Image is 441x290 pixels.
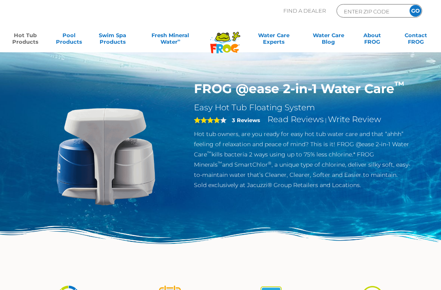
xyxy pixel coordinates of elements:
h1: FROG @ease 2-in-1 Water Care [194,81,411,96]
img: Frog Products Logo [206,21,245,54]
sup: ™ [394,79,404,91]
a: PoolProducts [52,32,86,48]
a: ContactFROG [399,32,433,48]
sup: ∞ [178,38,180,42]
sup: ™ [218,161,222,166]
sup: ™ [207,150,212,156]
a: Water CareExperts [246,32,302,48]
img: @ease-2-in-1-Holder-v2.png [30,81,182,232]
h2: Easy Hot Tub Floating System [194,103,411,113]
a: Water CareBlog [312,32,345,48]
span: 4 [194,117,220,123]
a: Swim SpaProducts [96,32,129,48]
p: Find A Dealer [283,4,326,18]
sup: ® [268,161,272,166]
a: Hot TubProducts [8,32,42,48]
span: | [325,117,327,123]
strong: 3 Reviews [232,117,260,123]
a: AboutFROG [355,32,389,48]
a: Read Reviews [267,114,324,124]
p: Hot tub owners, are you ready for easy hot tub water care and that “ahhh” feeling of relaxation a... [194,129,411,190]
input: GO [410,5,421,17]
a: Fresh MineralWater∞ [139,32,201,48]
a: Write Review [328,114,381,124]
